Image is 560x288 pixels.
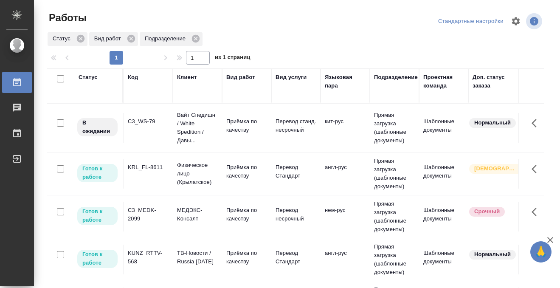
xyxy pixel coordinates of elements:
button: 🙏 [530,241,552,263]
p: Готов к работе [82,250,113,267]
button: Здесь прячутся важные кнопки [526,159,547,179]
button: Здесь прячутся важные кнопки [526,245,547,265]
p: Приёмка по качеству [226,163,267,180]
div: Исполнитель может приступить к работе [76,249,118,269]
p: Нормальный [474,250,511,259]
td: Шаблонные документы [419,159,468,189]
div: Вид работ [89,32,138,46]
p: ТВ-Новости / Russia [DATE] [177,249,218,266]
div: Исполнитель назначен, приступать к работе пока рано [76,117,118,137]
td: Шаблонные документы [419,245,468,274]
button: Здесь прячутся важные кнопки [526,113,547,133]
p: В ожидании [82,119,113,136]
div: Вид услуги [276,73,307,82]
p: Перевод Стандарт [276,249,316,266]
span: Настроить таблицу [506,11,526,31]
div: Подразделение [374,73,418,82]
td: Прямая загрузка (шаблонные документы) [370,107,419,149]
div: Код [128,73,138,82]
div: Статус [79,73,98,82]
p: Нормальный [474,119,511,127]
div: Подразделение [140,32,203,46]
div: Исполнитель может приступить к работе [76,163,118,183]
p: Вайт Спедишн / White Spedition / Давы... [177,111,218,145]
p: Перевод станд. несрочный [276,117,316,134]
div: Доп. статус заказа [473,73,517,90]
td: Прямая загрузка (шаблонные документы) [370,238,419,281]
span: 🙏 [534,243,548,261]
span: из 1 страниц [215,52,250,65]
p: Срочный [474,207,500,216]
p: МЕДЭКС-Консалт [177,206,218,223]
div: Статус [48,32,87,46]
p: Приёмка по качеству [226,249,267,266]
div: Клиент [177,73,197,82]
p: Статус [53,34,73,43]
td: Шаблонные документы [419,113,468,143]
p: Готов к работе [82,207,113,224]
div: Проектная команда [423,73,464,90]
td: Шаблонные документы [419,202,468,232]
p: Перевод несрочный [276,206,316,223]
div: C3_WS-79 [128,117,169,126]
p: [DEMOGRAPHIC_DATA] [474,164,517,173]
p: Перевод Стандарт [276,163,316,180]
td: нем-рус [321,202,370,232]
p: Приёмка по качеству [226,117,267,134]
p: Готов к работе [82,164,113,181]
span: Посмотреть информацию [526,13,544,29]
p: Вид работ [94,34,124,43]
td: Прямая загрузка (шаблонные документы) [370,195,419,238]
td: Прямая загрузка (шаблонные документы) [370,152,419,195]
td: кит-рус [321,113,370,143]
div: C3_MEDK-2099 [128,206,169,223]
p: Физическое лицо (Крылатское) [177,161,218,186]
div: Вид работ [226,73,255,82]
span: Работы [47,11,87,25]
div: KUNZ_RTTV-568 [128,249,169,266]
div: Исполнитель может приступить к работе [76,206,118,226]
p: Приёмка по качеству [226,206,267,223]
td: англ-рус [321,159,370,189]
div: Языковая пара [325,73,366,90]
button: Здесь прячутся важные кнопки [526,202,547,222]
p: Подразделение [145,34,189,43]
td: англ-рус [321,245,370,274]
div: KRL_FL-8611 [128,163,169,172]
div: split button [436,15,506,28]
